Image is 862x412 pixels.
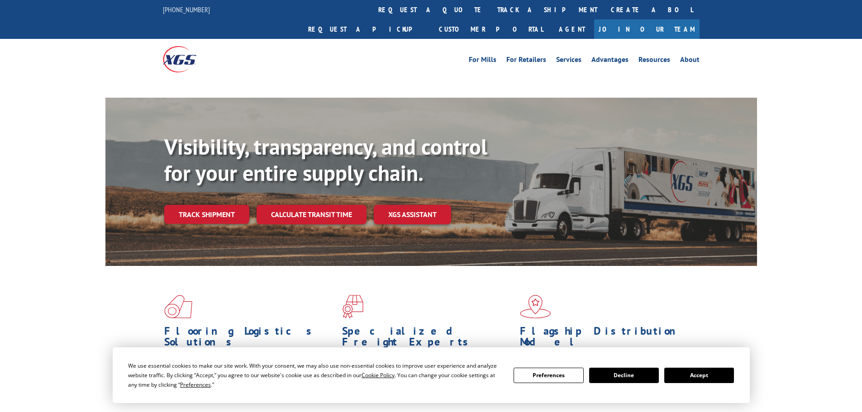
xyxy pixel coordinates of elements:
[680,56,700,66] a: About
[164,133,487,187] b: Visibility, transparency, and control for your entire supply chain.
[113,347,750,403] div: Cookie Consent Prompt
[342,326,513,352] h1: Specialized Freight Experts
[591,56,629,66] a: Advantages
[164,326,335,352] h1: Flooring Logistics Solutions
[469,56,496,66] a: For Mills
[301,19,432,39] a: Request a pickup
[594,19,700,39] a: Join Our Team
[374,205,451,224] a: XGS ASSISTANT
[163,5,210,14] a: [PHONE_NUMBER]
[164,205,249,224] a: Track shipment
[257,205,367,224] a: Calculate transit time
[664,368,734,383] button: Accept
[514,368,583,383] button: Preferences
[342,295,363,318] img: xgs-icon-focused-on-flooring-red
[362,371,395,379] span: Cookie Policy
[550,19,594,39] a: Agent
[164,295,192,318] img: xgs-icon-total-supply-chain-intelligence-red
[128,361,503,389] div: We use essential cookies to make our site work. With your consent, we may also use non-essential ...
[180,381,211,388] span: Preferences
[520,326,691,352] h1: Flagship Distribution Model
[506,56,546,66] a: For Retailers
[520,295,551,318] img: xgs-icon-flagship-distribution-model-red
[589,368,659,383] button: Decline
[638,56,670,66] a: Resources
[432,19,550,39] a: Customer Portal
[556,56,581,66] a: Services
